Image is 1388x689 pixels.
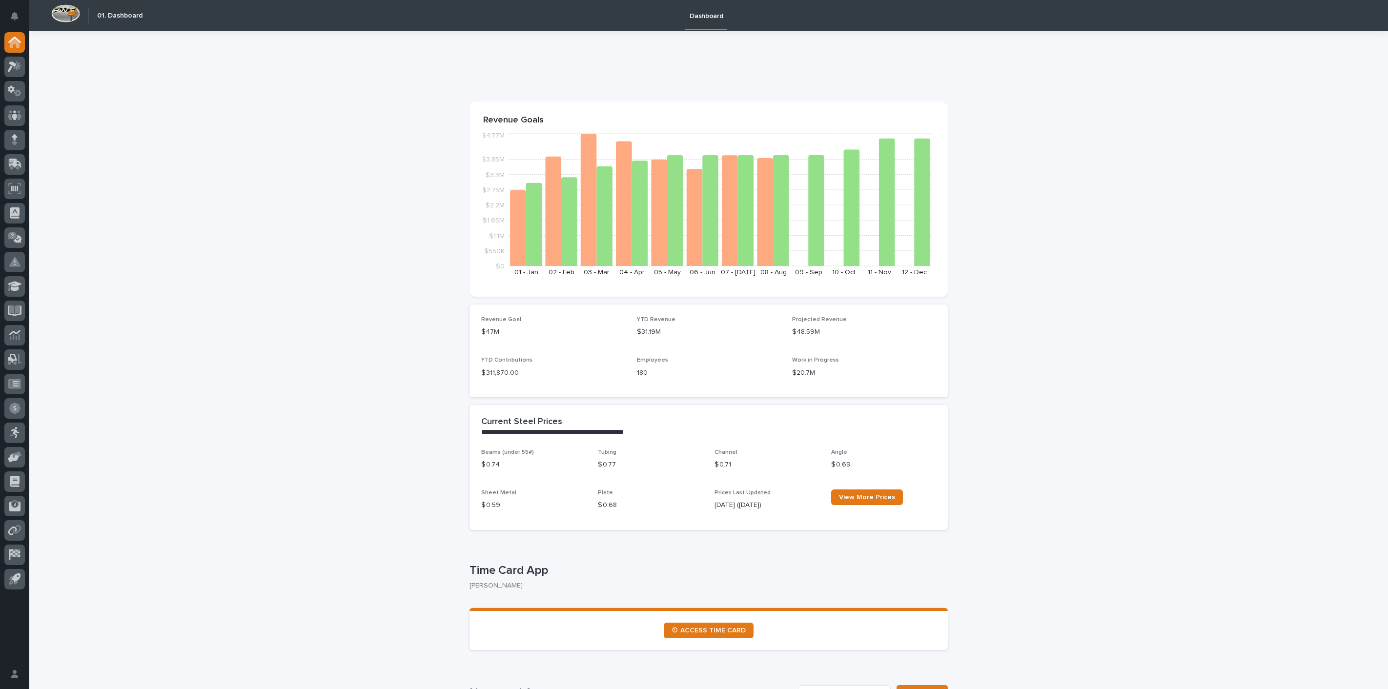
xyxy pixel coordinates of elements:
[598,449,616,455] span: Tubing
[584,269,610,276] text: 03 - Mar
[831,449,847,455] span: Angle
[481,417,562,427] h2: Current Steel Prices
[792,357,839,363] span: Work in Progress
[514,269,538,276] text: 01 - Jan
[598,490,613,496] span: Plate
[714,490,771,496] span: Prices Last Updated
[637,317,675,323] span: YTD Revenue
[714,500,819,510] p: [DATE] ([DATE])
[831,460,936,470] p: $ 0.69
[484,248,505,255] tspan: $550K
[481,327,625,337] p: $47M
[637,327,781,337] p: $31.19M
[481,490,516,496] span: Sheet Metal
[481,368,625,378] p: $ 311,870.00
[482,133,505,140] tspan: $4.77M
[486,202,505,209] tspan: $2.2M
[831,489,903,505] a: View More Prices
[482,187,505,194] tspan: $2.75M
[664,623,754,638] a: ⏲ ACCESS TIME CARD
[4,6,25,26] button: Notifications
[672,627,746,634] span: ⏲ ACCESS TIME CARD
[481,500,586,510] p: $ 0.59
[619,269,645,276] text: 04 - Apr
[496,263,505,270] tspan: $0
[637,368,781,378] p: 180
[489,233,505,240] tspan: $1.1M
[486,172,505,179] tspan: $3.3M
[481,460,586,470] p: $ 0.74
[795,269,822,276] text: 09 - Sep
[792,327,936,337] p: $48.59M
[714,460,819,470] p: $ 0.71
[469,582,940,590] p: [PERSON_NAME]
[721,269,755,276] text: 07 - [DATE]
[12,12,25,27] div: Notifications
[549,269,574,276] text: 02 - Feb
[760,269,787,276] text: 08 - Aug
[598,500,703,510] p: $ 0.68
[902,269,927,276] text: 12 - Dec
[868,269,891,276] text: 11 - Nov
[690,269,715,276] text: 06 - Jun
[97,12,143,20] h2: 01. Dashboard
[481,449,534,455] span: Beams (under 55#)
[482,157,505,163] tspan: $3.85M
[51,4,80,22] img: Workspace Logo
[839,494,895,501] span: View More Prices
[481,317,521,323] span: Revenue Goal
[637,357,668,363] span: Employees
[483,218,505,224] tspan: $1.65M
[654,269,681,276] text: 05 - May
[714,449,737,455] span: Channel
[483,115,934,126] p: Revenue Goals
[469,564,944,578] p: Time Card App
[832,269,856,276] text: 10 - Oct
[481,357,532,363] span: YTD Contributions
[792,317,847,323] span: Projected Revenue
[598,460,703,470] p: $ 0.77
[792,368,936,378] p: $20.7M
